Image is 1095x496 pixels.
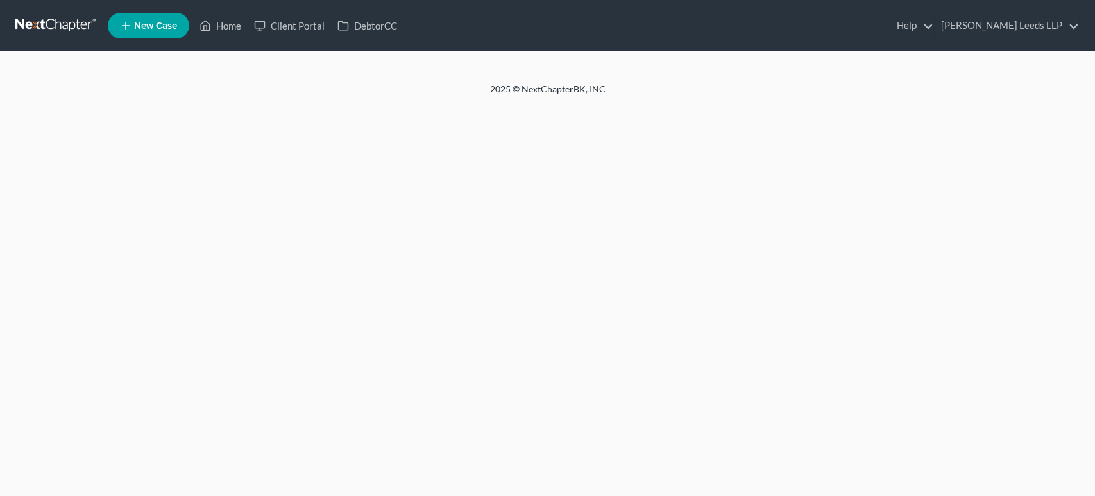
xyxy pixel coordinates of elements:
a: DebtorCC [331,14,403,37]
div: 2025 © NextChapterBK, INC [182,83,913,106]
a: [PERSON_NAME] Leeds LLP [935,14,1079,37]
a: Home [193,14,248,37]
new-legal-case-button: New Case [108,13,189,38]
a: Client Portal [248,14,331,37]
a: Help [890,14,933,37]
